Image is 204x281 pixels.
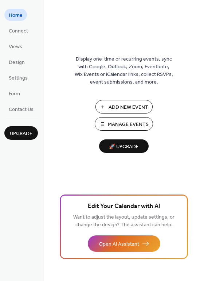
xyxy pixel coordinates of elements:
[4,9,27,21] a: Home
[10,130,32,138] span: Upgrade
[9,59,25,66] span: Design
[4,72,32,84] a: Settings
[95,117,153,131] button: Manage Events
[109,104,148,111] span: Add New Event
[4,56,29,68] a: Design
[9,12,23,19] span: Home
[9,90,20,98] span: Form
[99,240,139,248] span: Open AI Assistant
[99,139,149,153] button: 🚀 Upgrade
[4,24,32,36] a: Connect
[9,27,28,35] span: Connect
[103,142,144,152] span: 🚀 Upgrade
[73,212,174,230] span: Want to adjust the layout, update settings, or change the design? The assistant can help.
[9,43,22,51] span: Views
[4,103,38,115] a: Contact Us
[95,100,153,113] button: Add New Event
[75,55,173,86] span: Display one-time or recurring events, sync with Google, Outlook, Zoom, Eventbrite, Wix Events or ...
[9,74,28,82] span: Settings
[4,126,38,140] button: Upgrade
[4,87,24,99] a: Form
[88,235,160,252] button: Open AI Assistant
[4,40,27,52] a: Views
[108,121,149,128] span: Manage Events
[9,106,34,113] span: Contact Us
[88,201,160,212] span: Edit Your Calendar with AI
